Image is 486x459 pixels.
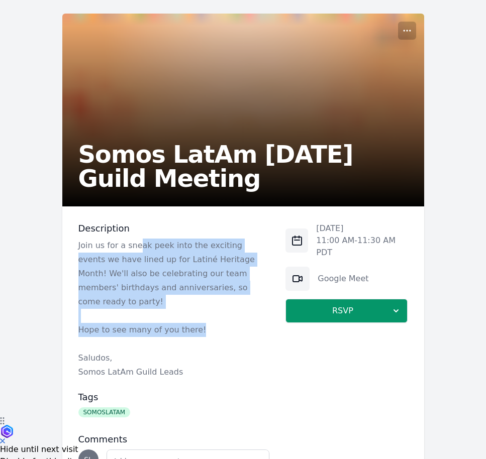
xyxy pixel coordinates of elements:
p: [DATE] [316,222,408,235]
h2: Somos LatAm [DATE] Guild Meeting [78,142,408,190]
span: SOMOSLATAM [78,407,131,417]
button: RSVP [285,299,408,323]
p: Somos LatAm Guild Leads [78,365,270,379]
a: Google Meet [318,274,368,283]
h3: Tags [78,391,270,403]
span: RSVP [294,305,391,317]
h3: Description [78,222,270,235]
p: Join us for a sneak peek into the exciting events we have lined up for Latiné Heritage Month! We'... [78,239,270,309]
p: Saludos, [78,351,270,365]
p: Hope to see many of you there! [78,323,270,337]
p: 11:00 AM - 11:30 AM PDT [316,235,408,259]
h3: Comments [78,433,270,445]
